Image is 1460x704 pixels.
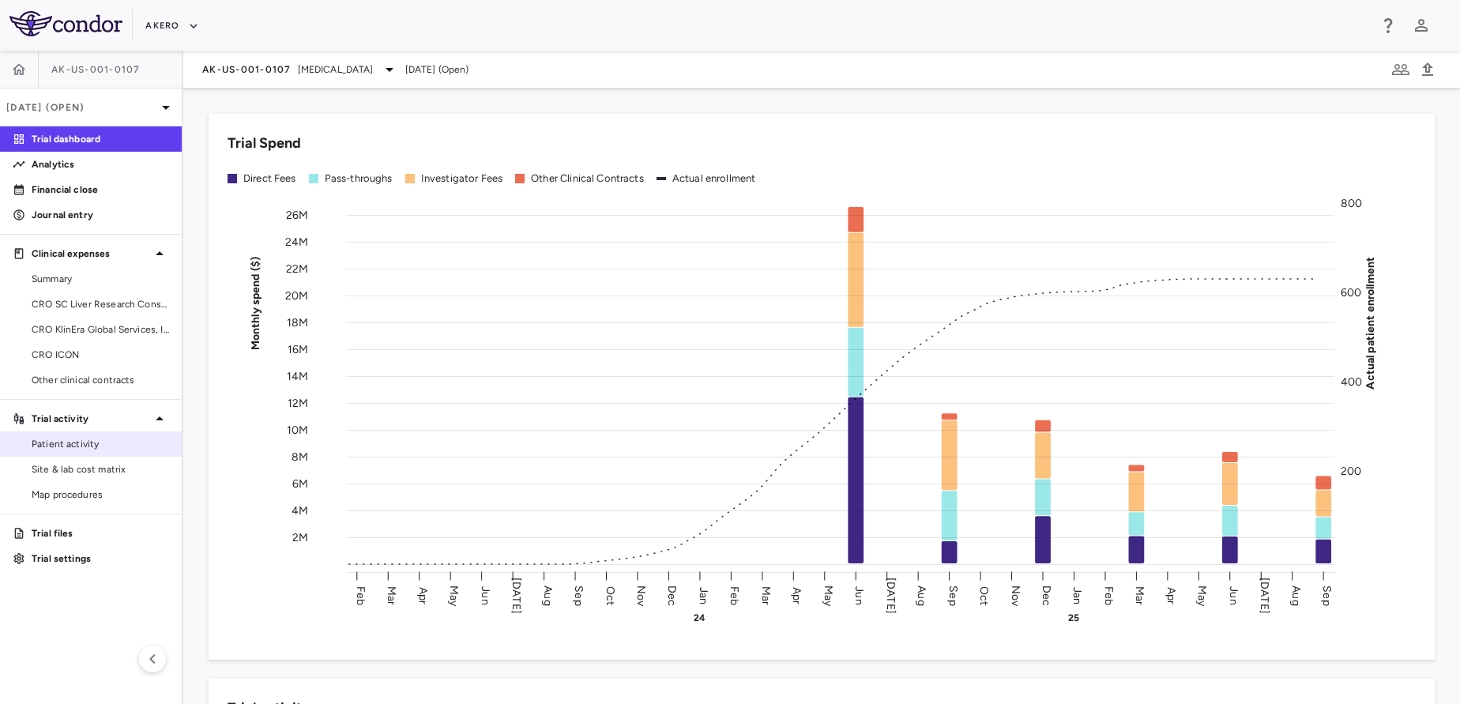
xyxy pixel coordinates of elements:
[884,578,897,614] text: [DATE]
[32,208,169,222] p: Journal entry
[1040,585,1053,605] text: Dec
[243,171,296,186] div: Direct Fees
[977,585,991,604] text: Oct
[1227,586,1240,604] text: Jun
[1341,375,1362,389] tspan: 400
[634,585,648,606] text: Nov
[32,373,169,387] span: Other clinical contracts
[32,322,169,337] span: CRO KlinEra Global Services, Inc.
[1068,612,1079,623] text: 25
[1289,585,1303,605] text: Aug
[32,437,169,451] span: Patient activity
[915,585,928,605] text: Aug
[287,316,308,329] tspan: 18M
[1364,256,1377,389] tspan: Actual patient enrollment
[32,412,150,426] p: Trial activity
[354,585,367,604] text: Feb
[790,586,803,604] text: Apr
[32,272,169,286] span: Summary
[697,586,710,604] text: Jan
[1258,578,1271,614] text: [DATE]
[728,585,741,604] text: Feb
[32,462,169,476] span: Site & lab cost matrix
[1009,585,1022,606] text: Nov
[510,578,523,614] text: [DATE]
[447,585,461,606] text: May
[51,63,141,76] span: AK-US-001-0107
[145,13,198,39] button: Akero
[1102,585,1116,604] text: Feb
[32,183,169,197] p: Financial close
[298,62,374,77] span: [MEDICAL_DATA]
[286,209,308,222] tspan: 26M
[292,530,308,544] tspan: 2M
[385,585,398,604] text: Mar
[9,11,122,36] img: logo-full-BYUhSk78.svg
[286,262,308,276] tspan: 22M
[759,585,773,604] text: Mar
[32,526,169,540] p: Trial files
[202,63,292,76] span: AK-US-001-0107
[288,343,308,356] tspan: 16M
[32,247,150,261] p: Clinical expenses
[822,585,835,606] text: May
[288,397,308,410] tspan: 12M
[285,289,308,303] tspan: 20M
[285,235,308,249] tspan: 24M
[228,133,301,154] h6: Trial Spend
[1071,586,1084,604] text: Jan
[32,132,169,146] p: Trial dashboard
[287,424,308,437] tspan: 10M
[946,585,960,605] text: Sep
[1341,465,1361,478] tspan: 200
[1320,585,1334,605] text: Sep
[1133,585,1146,604] text: Mar
[6,100,156,115] p: [DATE] (Open)
[1341,286,1361,299] tspan: 600
[665,585,679,605] text: Dec
[249,256,262,350] tspan: Monthly spend ($)
[421,171,503,186] div: Investigator Fees
[604,585,617,604] text: Oct
[292,504,308,518] tspan: 4M
[292,450,308,464] tspan: 8M
[852,586,866,604] text: Jun
[541,585,555,605] text: Aug
[1165,586,1178,604] text: Apr
[531,171,644,186] div: Other Clinical Contracts
[325,171,393,186] div: Pass-throughs
[1195,585,1209,606] text: May
[292,477,308,491] tspan: 6M
[32,488,169,502] span: Map procedures
[572,585,585,605] text: Sep
[1341,197,1362,210] tspan: 800
[416,586,430,604] text: Apr
[694,612,706,623] text: 24
[32,157,169,171] p: Analytics
[672,171,756,186] div: Actual enrollment
[405,62,469,77] span: [DATE] (Open)
[287,370,308,383] tspan: 14M
[479,586,492,604] text: Jun
[32,348,169,362] span: CRO ICON
[32,297,169,311] span: CRO SC Liver Research Consortium LLC
[32,552,169,566] p: Trial settings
